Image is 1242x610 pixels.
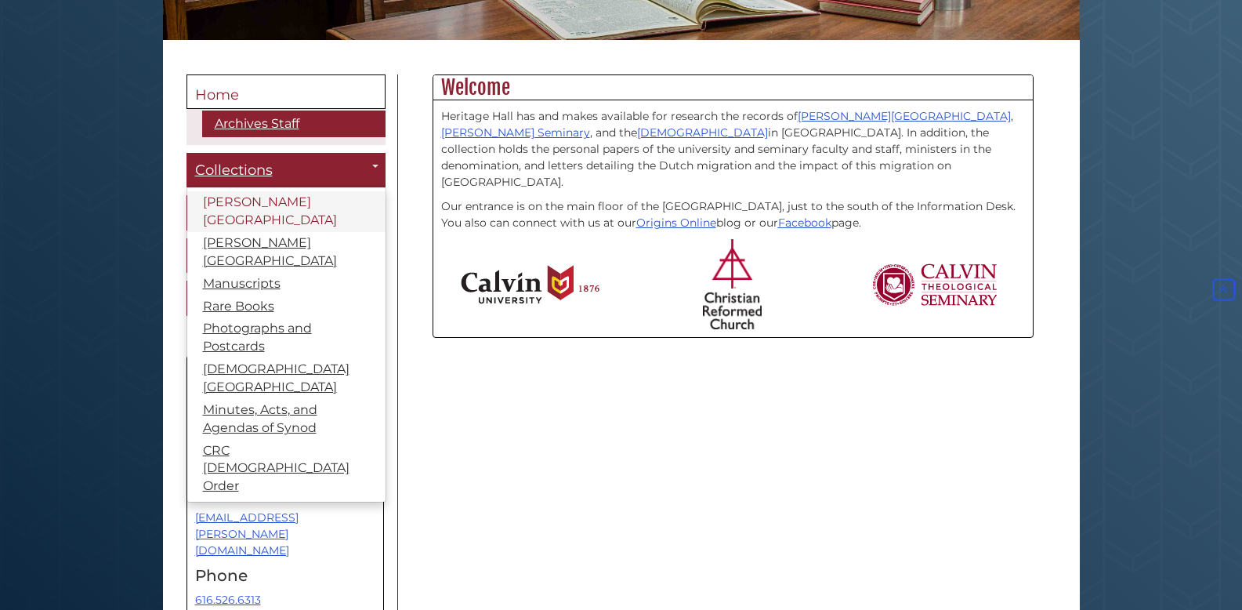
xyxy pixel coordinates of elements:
a: Archives Staff [202,111,386,137]
a: [DEMOGRAPHIC_DATA][GEOGRAPHIC_DATA] [187,358,386,399]
a: [PERSON_NAME] Seminary [441,125,590,140]
span: Collections [195,162,273,179]
a: [PERSON_NAME][GEOGRAPHIC_DATA] [798,109,1011,123]
h4: Phone [195,567,375,584]
h2: Welcome [433,75,1033,100]
a: Origins Online [636,216,716,230]
img: Christian Reformed Church [703,239,762,329]
a: Rare Books [187,296,386,318]
a: [DEMOGRAPHIC_DATA] [637,125,768,140]
a: CRC [DEMOGRAPHIC_DATA] Order [187,440,386,499]
span: Home [195,86,239,103]
p: Heritage Hall has and makes available for research the records of , , and the in [GEOGRAPHIC_DATA... [441,108,1025,191]
a: [PERSON_NAME][GEOGRAPHIC_DATA] [187,191,386,232]
p: Our entrance is on the main floor of the [GEOGRAPHIC_DATA], just to the south of the Information ... [441,198,1025,231]
a: Minutes, Acts, and Agendas of Synod [187,399,386,440]
a: Photographs and Postcards [187,318,386,358]
a: 616.526.6313 [195,593,261,607]
a: Collections [186,153,386,188]
img: Calvin University [461,265,599,304]
a: Manuscripts [187,273,386,296]
img: Calvin Theological Seminary [871,263,998,306]
a: [EMAIL_ADDRESS][PERSON_NAME][DOMAIN_NAME] [195,510,299,557]
a: Home [186,74,386,109]
a: Back to Top [1209,282,1238,296]
a: [PERSON_NAME][GEOGRAPHIC_DATA] [187,232,386,273]
a: Facebook [778,216,831,230]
